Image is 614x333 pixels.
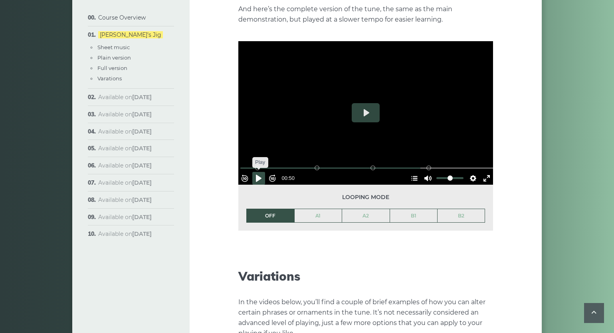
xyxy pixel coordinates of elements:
[132,128,152,135] strong: [DATE]
[98,31,163,38] a: [PERSON_NAME]’s Jig
[98,196,152,203] span: Available on
[132,179,152,186] strong: [DATE]
[390,209,438,223] a: B1
[98,14,146,21] a: Course Overview
[98,162,152,169] span: Available on
[97,75,122,82] a: Varations
[132,145,152,152] strong: [DATE]
[98,230,152,237] span: Available on
[132,162,152,169] strong: [DATE]
[438,209,485,223] a: B2
[246,193,485,202] span: Looping mode
[98,128,152,135] span: Available on
[97,65,127,71] a: Full version
[342,209,390,223] a: A2
[97,54,131,61] a: Plain version
[238,4,493,25] p: And here’s the complete version of the tune, the same as the main demonstration, but played at a ...
[238,269,493,283] h2: Variations
[98,111,152,118] span: Available on
[132,230,152,237] strong: [DATE]
[97,44,130,50] a: Sheet music
[132,111,152,118] strong: [DATE]
[98,94,152,101] span: Available on
[98,179,152,186] span: Available on
[132,213,152,221] strong: [DATE]
[132,196,152,203] strong: [DATE]
[98,213,152,221] span: Available on
[132,94,152,101] strong: [DATE]
[98,145,152,152] span: Available on
[295,209,342,223] a: A1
